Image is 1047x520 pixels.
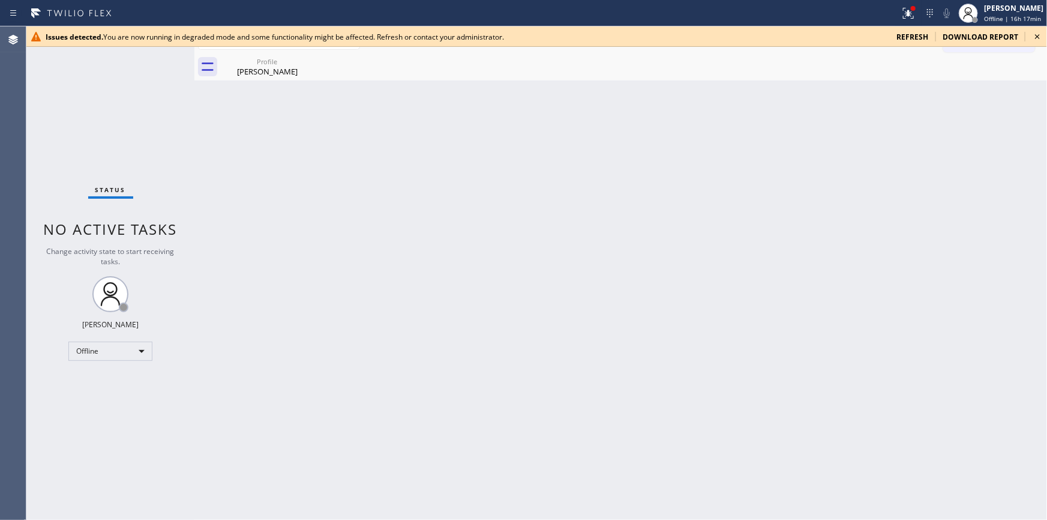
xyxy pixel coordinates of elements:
[896,32,928,42] span: refresh
[46,32,103,42] b: Issues detected.
[938,5,955,22] button: Mute
[222,66,313,77] div: [PERSON_NAME]
[943,32,1018,42] span: download report
[984,14,1041,23] span: Offline | 16h 17min
[222,57,313,66] div: Profile
[68,342,152,361] div: Offline
[46,32,887,42] div: You are now running in degraded mode and some functionality might be affected. Refresh or contact...
[44,219,178,239] span: No active tasks
[82,319,139,330] div: [PERSON_NAME]
[47,246,175,267] span: Change activity state to start receiving tasks.
[984,3,1043,13] div: [PERSON_NAME]
[222,53,313,80] div: Gerry Crabtree
[95,186,126,194] span: Status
